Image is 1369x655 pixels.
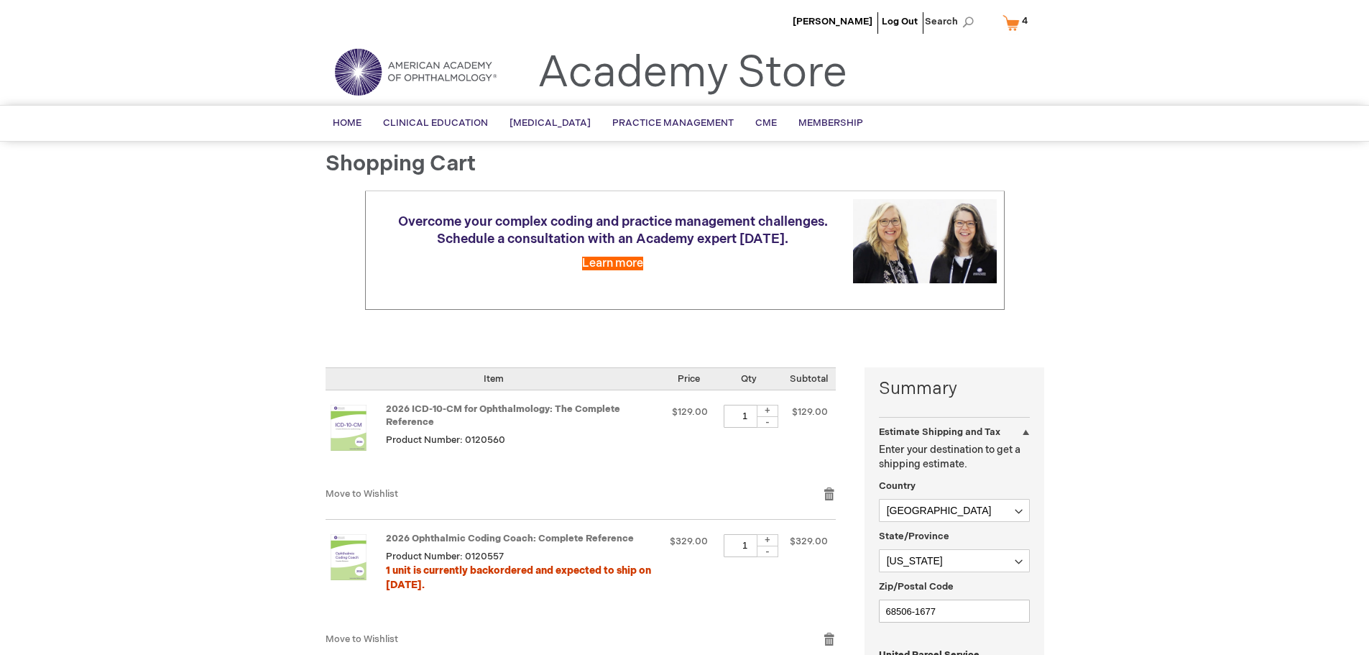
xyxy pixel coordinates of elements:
div: - [757,546,778,557]
strong: Estimate Shipping and Tax [879,426,1000,438]
strong: Summary [879,377,1030,401]
span: Overcome your complex coding and practice management challenges. Schedule a consultation with an ... [398,214,828,247]
span: Zip/Postal Code [879,581,954,592]
span: 4 [1022,15,1028,27]
span: Practice Management [612,117,734,129]
a: Academy Store [538,47,847,99]
span: $129.00 [792,406,828,418]
span: Shopping Cart [326,151,476,177]
a: 2026 ICD-10-CM for Ophthalmology: The Complete Reference [386,403,620,429]
a: 2026 ICD-10-CM for Ophthalmology: The Complete Reference [326,405,386,472]
div: - [757,416,778,428]
a: Move to Wishlist [326,488,398,500]
div: + [757,405,778,417]
span: Qty [741,373,757,385]
div: 1 unit is currently backordered and expected to ship on [DATE]. [386,564,656,592]
span: $329.00 [670,536,708,547]
span: Home [333,117,361,129]
p: Enter your destination to get a shipping estimate. [879,443,1030,472]
span: Subtotal [790,373,828,385]
img: Schedule a consultation with an Academy expert today [853,199,997,283]
a: [PERSON_NAME] [793,16,872,27]
a: 2026 Ophthalmic Coding Coach: Complete Reference [386,533,634,544]
span: $129.00 [672,406,708,418]
span: Item [484,373,504,385]
input: Qty [724,405,767,428]
span: Search [925,7,979,36]
a: 4 [1000,10,1037,35]
span: Clinical Education [383,117,488,129]
img: 2026 ICD-10-CM for Ophthalmology: The Complete Reference [326,405,372,451]
a: Learn more [582,257,643,270]
a: 2026 Ophthalmic Coding Coach: Complete Reference [326,534,386,618]
span: Price [678,373,700,385]
span: CME [755,117,777,129]
input: Qty [724,534,767,557]
div: + [757,534,778,546]
span: [MEDICAL_DATA] [510,117,591,129]
span: Product Number: 0120557 [386,551,504,562]
a: Log Out [882,16,918,27]
span: $329.00 [790,536,828,547]
img: 2026 Ophthalmic Coding Coach: Complete Reference [326,534,372,580]
span: State/Province [879,531,949,542]
span: Country [879,480,916,492]
span: Product Number: 0120560 [386,434,505,446]
span: Membership [798,117,863,129]
a: Move to Wishlist [326,633,398,645]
